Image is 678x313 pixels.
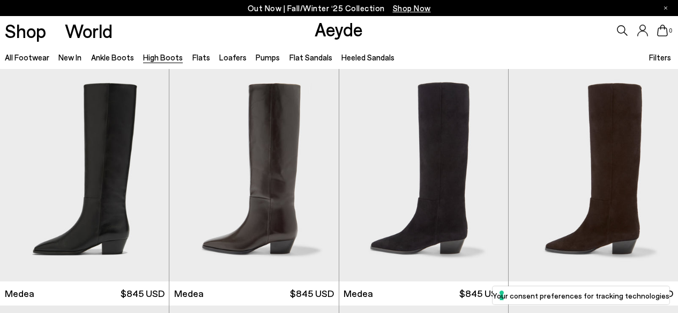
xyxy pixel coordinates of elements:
[121,287,165,300] span: $845 USD
[5,52,49,62] a: All Footwear
[657,25,668,36] a: 0
[344,287,373,300] span: Medea
[192,52,210,62] a: Flats
[5,21,46,40] a: Shop
[256,52,280,62] a: Pumps
[58,52,81,62] a: New In
[393,3,431,13] span: Navigate to /collections/new-in
[509,281,678,306] a: Medea $845 USD
[248,2,431,15] p: Out Now | Fall/Winter ‘25 Collection
[339,69,508,281] img: Medea Suede Knee-High Boots
[65,21,113,40] a: World
[91,52,134,62] a: Ankle Boots
[339,281,508,306] a: Medea $845 USD
[668,28,673,34] span: 0
[509,69,678,281] img: Medea Suede Knee-High Boots
[5,287,34,300] span: Medea
[315,18,363,40] a: Aeyde
[493,290,669,301] label: Your consent preferences for tracking technologies
[290,287,334,300] span: $845 USD
[169,69,338,281] img: Medea Knee-High Boots
[493,286,669,304] button: Your consent preferences for tracking technologies
[143,52,183,62] a: High Boots
[459,287,503,300] span: $845 USD
[649,52,671,62] span: Filters
[174,287,204,300] span: Medea
[341,52,394,62] a: Heeled Sandals
[219,52,247,62] a: Loafers
[169,281,338,306] a: Medea $845 USD
[289,52,332,62] a: Flat Sandals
